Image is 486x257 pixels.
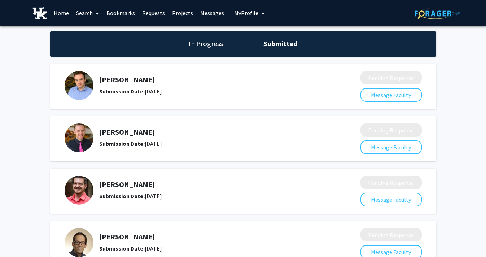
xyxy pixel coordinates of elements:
[99,128,322,136] h5: [PERSON_NAME]
[65,123,93,152] img: Profile Picture
[99,87,322,96] div: [DATE]
[5,225,31,252] iframe: Chat
[99,232,322,241] h5: [PERSON_NAME]
[187,39,225,49] h1: In Progress
[99,88,145,95] b: Submission Date:
[103,0,139,26] a: Bookmarks
[99,192,322,200] div: [DATE]
[360,248,422,256] a: Message Faculty
[65,176,93,205] img: Profile Picture
[360,123,422,137] button: Pending Response
[197,0,228,26] a: Messages
[261,39,300,49] h1: Submitted
[99,140,145,147] b: Submission Date:
[360,140,422,154] button: Message Faculty
[50,0,73,26] a: Home
[73,0,103,26] a: Search
[99,192,145,200] b: Submission Date:
[415,8,460,19] img: ForagerOne Logo
[360,144,422,151] a: Message Faculty
[360,196,422,203] a: Message Faculty
[234,9,258,17] span: My Profile
[360,193,422,206] button: Message Faculty
[99,139,322,148] div: [DATE]
[360,88,422,102] button: Message Faculty
[99,75,322,84] h5: [PERSON_NAME]
[139,0,168,26] a: Requests
[99,180,322,189] h5: [PERSON_NAME]
[99,244,322,253] div: [DATE]
[360,91,422,99] a: Message Faculty
[168,0,197,26] a: Projects
[360,71,422,84] button: Pending Response
[65,228,93,257] img: Profile Picture
[65,71,93,100] img: Profile Picture
[360,228,422,241] button: Pending Response
[32,7,48,19] img: University of Kentucky Logo
[99,245,145,252] b: Submission Date:
[360,176,422,189] button: Pending Response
